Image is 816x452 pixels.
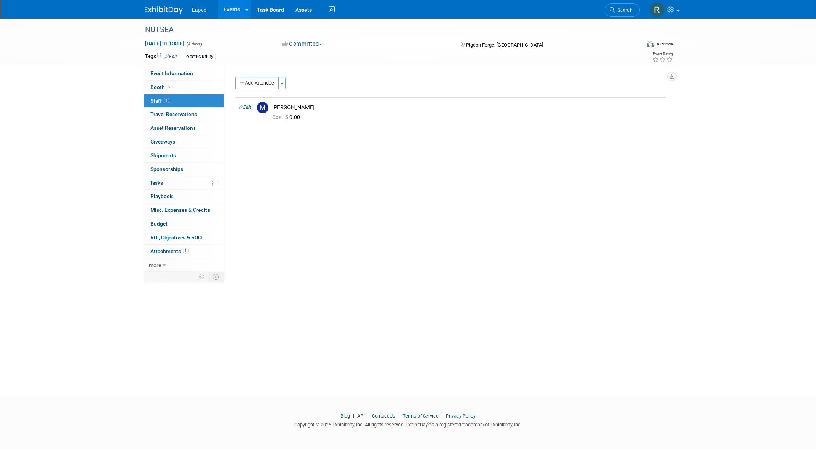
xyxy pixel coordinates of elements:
[208,272,224,282] td: Toggle Event Tabs
[186,42,202,47] span: (4 days)
[466,42,543,48] span: Pigeon Forge, [GEOGRAPHIC_DATA]
[144,190,224,203] a: Playbook
[145,6,183,14] img: ExhibitDay
[150,152,176,158] span: Shipments
[144,149,224,162] a: Shipments
[150,207,210,213] span: Misc. Expenses & Credits
[144,94,224,108] a: Staff1
[144,231,224,244] a: ROI, Objectives & ROO
[149,262,161,268] span: more
[144,258,224,272] a: more
[150,248,189,254] span: Attachments
[280,40,325,48] button: Committed
[647,41,654,47] img: Format-Inperson.png
[428,421,431,426] sup: ®
[150,139,175,145] span: Giveaways
[192,7,206,13] span: Lapco
[145,40,185,47] span: [DATE] [DATE]
[239,105,251,110] a: Edit
[164,54,177,59] a: Edit
[144,121,224,135] a: Asset Reservations
[164,98,169,103] span: 1
[144,245,224,258] a: Attachments1
[144,135,224,149] a: Giveaways
[446,413,476,419] a: Privacy Policy
[161,40,168,47] span: to
[195,272,208,282] td: Personalize Event Tab Strip
[397,413,402,419] span: |
[144,217,224,231] a: Budget
[403,413,439,419] a: Terms of Service
[595,40,673,51] div: Event Format
[142,23,628,37] div: NUTSEA
[272,114,289,120] span: Cost: $
[351,413,356,419] span: |
[150,221,168,227] span: Budget
[150,84,174,90] span: Booth
[366,413,371,419] span: |
[144,203,224,217] a: Misc. Expenses & Credits
[440,413,445,419] span: |
[605,3,640,17] a: Search
[652,52,673,56] div: Event Rating
[357,413,364,419] a: API
[150,98,169,104] span: Staff
[145,52,177,61] td: Tags
[144,108,224,121] a: Travel Reservations
[183,248,189,254] span: 1
[144,81,224,94] a: Booth
[168,85,172,89] i: Booth reservation complete
[150,166,183,172] span: Sponsorships
[257,102,268,113] img: M.jpg
[150,180,163,186] span: Tasks
[150,234,202,241] span: ROI, Objectives & ROO
[650,3,664,17] img: Ronnie Howard
[150,125,196,131] span: Asset Reservations
[272,104,663,111] div: [PERSON_NAME]
[184,53,216,61] div: electric utility
[655,41,673,47] div: In-Person
[615,7,632,13] span: Search
[144,176,224,190] a: Tasks
[144,67,224,80] a: Event Information
[372,413,395,419] a: Contact Us
[340,413,350,419] a: Blog
[150,70,193,76] span: Event Information
[144,163,224,176] a: Sponsorships
[235,77,279,89] button: Add Attendee
[272,114,303,120] span: 0.00
[150,193,173,199] span: Playbook
[150,111,197,117] span: Travel Reservations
